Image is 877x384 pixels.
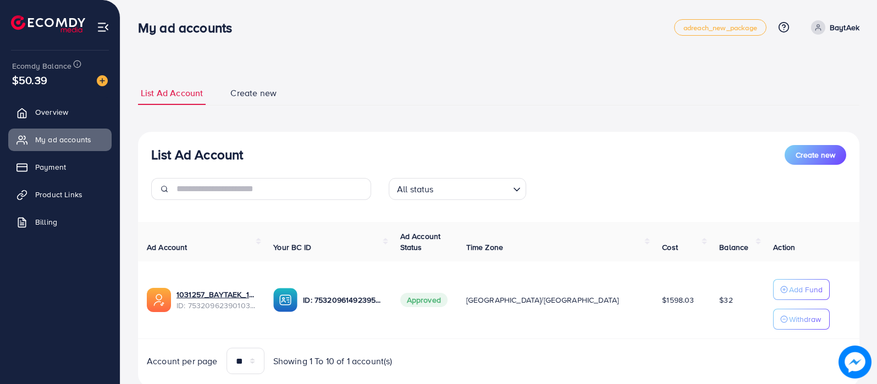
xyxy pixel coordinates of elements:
img: image [839,346,872,379]
input: Search for option [437,179,509,197]
a: 1031257_BAYTAEK_1753702824295 [176,289,256,300]
a: Payment [8,156,112,178]
a: Product Links [8,183,112,205]
span: Your BC ID [273,242,311,253]
span: Cost [662,242,678,253]
span: adreach_new_package [683,24,757,31]
span: Ecomdy Balance [12,60,71,71]
img: ic-ads-acc.e4c84228.svg [147,288,171,312]
span: Action [773,242,795,253]
h3: List Ad Account [151,147,243,163]
p: ID: 7532096149239529473 [303,293,382,307]
span: Billing [35,216,57,227]
button: Withdraw [773,309,830,330]
span: Approved [400,293,448,307]
a: Billing [8,211,112,233]
div: Search for option [389,178,526,200]
span: Create new [230,87,277,99]
a: Overview [8,101,112,123]
img: menu [97,21,109,34]
span: My ad accounts [35,134,91,145]
span: Product Links [35,189,82,200]
button: Create new [785,145,846,165]
img: ic-ba-acc.ded83a64.svg [273,288,297,312]
span: $1598.03 [662,294,694,305]
span: $50.39 [12,72,47,88]
span: Overview [35,107,68,118]
p: Withdraw [789,313,821,326]
p: Add Fund [789,283,823,296]
img: logo [11,15,85,32]
p: BaytAek [830,21,859,34]
span: Payment [35,162,66,172]
a: BaytAek [807,20,859,35]
span: Time Zone [466,242,503,253]
span: $32 [719,294,732,305]
span: [GEOGRAPHIC_DATA]/[GEOGRAPHIC_DATA] [466,294,619,305]
span: ID: 7532096239010316305 [176,300,256,311]
span: Ad Account Status [400,231,441,253]
img: image [97,75,108,86]
a: My ad accounts [8,129,112,151]
span: List Ad Account [141,87,203,99]
a: adreach_new_package [674,19,766,36]
span: Showing 1 To 10 of 1 account(s) [273,355,393,368]
span: All status [395,181,436,197]
span: Ad Account [147,242,187,253]
h3: My ad accounts [138,20,241,36]
button: Add Fund [773,279,830,300]
span: Balance [719,242,748,253]
span: Create new [796,149,835,160]
div: <span class='underline'>1031257_BAYTAEK_1753702824295</span></br>7532096239010316305 [176,289,256,311]
span: Account per page [147,355,218,368]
